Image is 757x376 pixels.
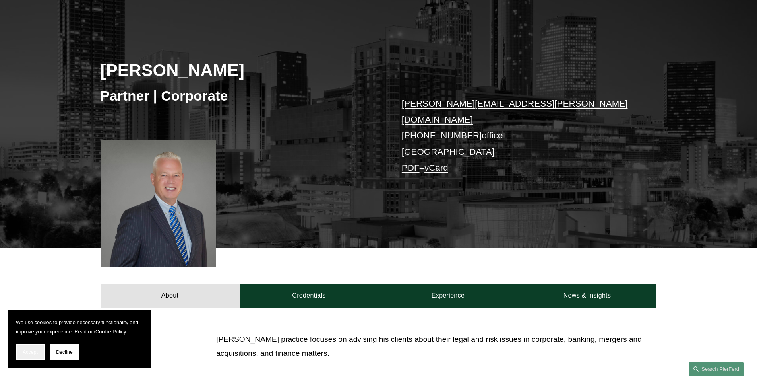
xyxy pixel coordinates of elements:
h3: Partner | Corporate [101,87,379,105]
a: [PERSON_NAME][EMAIL_ADDRESS][PERSON_NAME][DOMAIN_NAME] [402,99,628,125]
a: [PHONE_NUMBER] [402,131,482,140]
a: Search this site [689,362,744,376]
a: vCard [424,163,448,173]
button: Accept [16,344,45,360]
span: Decline [56,349,73,355]
span: Accept [23,349,38,355]
a: About [101,284,240,308]
p: [PERSON_NAME] practice focuses on advising his clients about their legal and risk issues in corpo... [216,333,656,360]
section: Cookie banner [8,310,151,368]
a: Experience [379,284,518,308]
button: Decline [50,344,79,360]
a: News & Insights [517,284,656,308]
a: Cookie Policy [95,329,126,335]
p: office [GEOGRAPHIC_DATA] – [402,96,633,176]
a: Credentials [240,284,379,308]
h2: [PERSON_NAME] [101,60,379,80]
p: We use cookies to provide necessary functionality and improve your experience. Read our . [16,318,143,336]
a: PDF [402,163,420,173]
